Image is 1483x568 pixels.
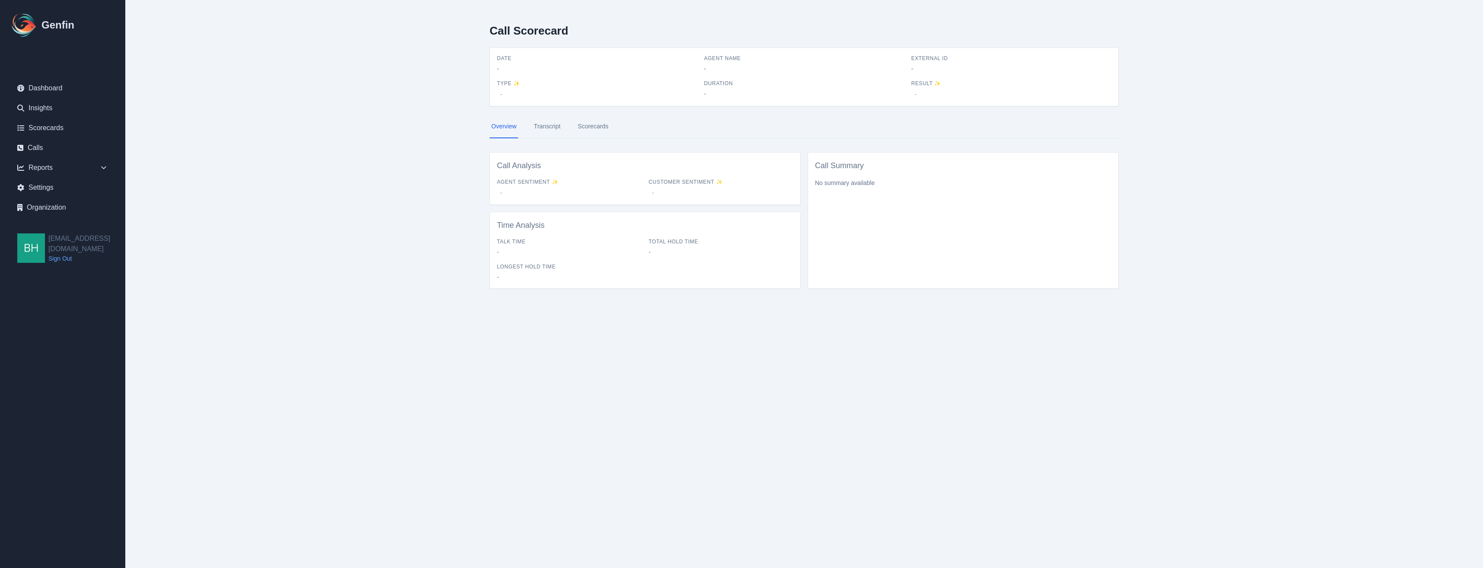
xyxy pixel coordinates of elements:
[10,199,115,216] a: Organization
[497,160,793,172] h3: Call Analysis
[911,55,1111,62] span: External ID
[497,80,697,87] span: Type ✨
[497,188,506,197] span: -
[17,233,45,263] img: bhackett@aadirect.com
[649,238,793,245] span: Total Hold Time
[497,273,642,281] span: -
[10,139,115,156] a: Calls
[532,115,562,138] a: Transcript
[10,179,115,196] a: Settings
[10,11,38,39] img: Logo
[490,115,1119,138] nav: Tabs
[10,80,115,97] a: Dashboard
[10,159,115,176] div: Reports
[10,99,115,117] a: Insights
[48,233,125,254] h2: [EMAIL_ADDRESS][DOMAIN_NAME]
[497,64,697,73] span: -
[815,160,1111,172] h3: Call Summary
[497,55,697,62] span: Date
[815,179,1111,187] p: No summary available
[576,115,610,138] a: Scorecards
[497,248,642,256] span: -
[911,80,1111,87] span: Result ✨
[497,219,793,231] h3: Time Analysis
[48,254,125,263] a: Sign Out
[704,55,904,62] span: Agent Name
[41,18,74,32] h1: Genfin
[911,64,1111,73] span: -
[911,90,920,99] span: -
[649,188,657,197] span: -
[490,24,568,37] h2: Call Scorecard
[649,179,793,185] span: Customer Sentiment ✨
[497,263,642,270] span: Longest Hold Time
[497,238,642,245] span: Talk Time
[704,64,904,73] span: -
[704,89,904,98] span: -
[704,80,904,87] span: Duration
[490,115,518,138] a: Overview
[497,90,506,99] span: -
[497,179,642,185] span: Agent Sentiment ✨
[649,248,793,256] span: -
[10,119,115,137] a: Scorecards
